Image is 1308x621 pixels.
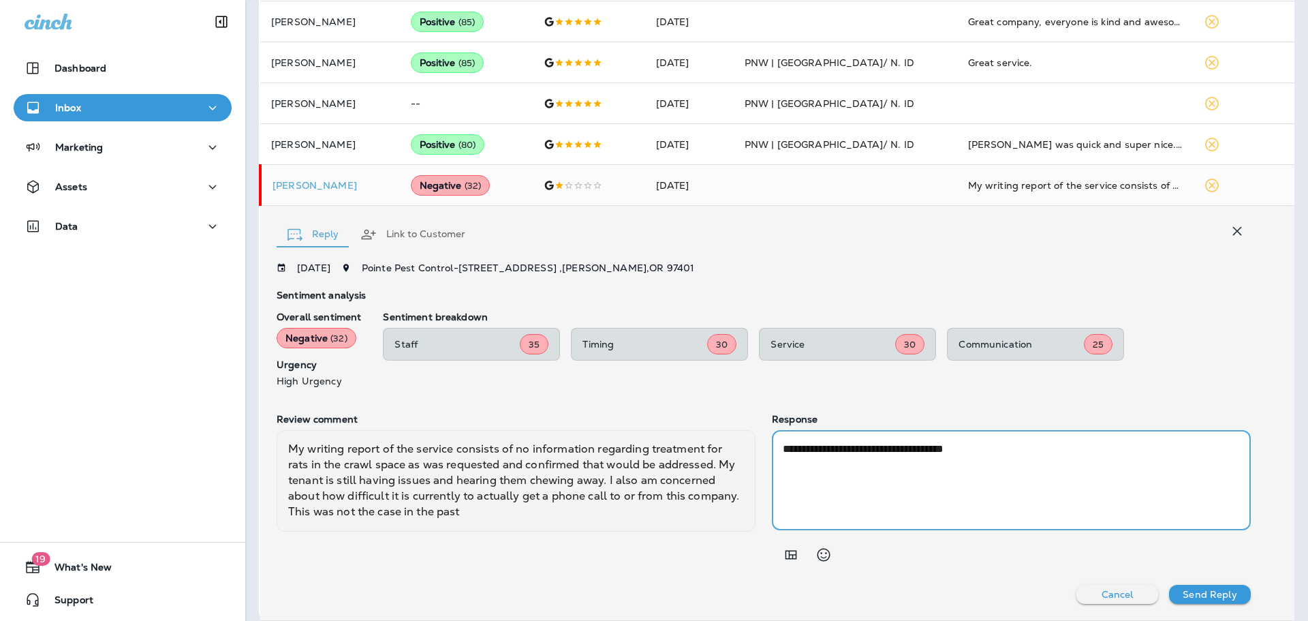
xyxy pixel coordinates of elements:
div: Click to view Customer Drawer [272,180,389,191]
p: [DATE] [297,262,330,273]
div: Great company, everyone is kind and awesome to work with! [968,15,1183,29]
td: [DATE] [645,42,734,83]
button: Dashboard [14,55,232,82]
span: Support [41,594,93,611]
p: Cancel [1102,589,1134,600]
span: ( 80 ) [458,139,476,151]
div: Positive [411,12,484,32]
span: 35 [529,339,540,350]
p: [PERSON_NAME] [271,16,389,27]
p: Dashboard [54,63,106,74]
button: Add in a premade template [777,541,805,569]
p: Staff [394,339,520,350]
span: ( 32 ) [330,333,347,344]
span: 30 [716,339,728,350]
td: -- [400,83,533,124]
span: 25 [1093,339,1104,350]
div: My writing report of the service consists of no information regarding treatment for rats in the c... [277,430,756,531]
button: Support [14,586,232,614]
button: 19What's New [14,554,232,581]
span: 30 [904,339,916,350]
button: Reply [277,210,349,259]
p: [PERSON_NAME] [271,139,389,150]
button: Link to Customer [349,210,476,259]
p: Service [770,339,895,350]
p: Inbox [55,102,81,113]
div: My writing report of the service consists of no information regarding treatment for rats in the c... [968,179,1183,192]
p: Sentiment analysis [277,290,1251,301]
p: Response [772,414,1251,425]
p: Send Reply [1183,589,1236,600]
p: Review comment [277,414,756,425]
div: Negative [411,175,490,196]
div: Lou was quick and super nice. He had great customer care. [968,138,1183,151]
button: Select an emoji [810,541,837,569]
div: Great service. [968,56,1183,70]
p: [PERSON_NAME] [271,57,389,68]
p: Urgency [277,359,361,370]
span: ( 32 ) [465,180,482,192]
span: What's New [41,562,112,578]
span: PNW | [GEOGRAPHIC_DATA]/ N. ID [745,138,914,151]
button: Cancel [1076,585,1158,604]
p: Sentiment breakdown [383,312,1251,322]
td: [DATE] [645,124,734,165]
button: Marketing [14,134,232,161]
p: Overall sentiment [277,312,361,322]
p: [PERSON_NAME] [272,180,389,191]
div: Negative [277,328,356,348]
button: Collapse Sidebar [202,8,240,35]
p: Marketing [55,142,103,153]
td: [DATE] [645,1,734,42]
span: PNW | [GEOGRAPHIC_DATA]/ N. ID [745,57,914,69]
td: [DATE] [645,165,734,206]
p: Communication [959,339,1084,350]
span: Pointe Pest Control - [STREET_ADDRESS] , [PERSON_NAME] , OR 97401 [362,262,694,274]
p: Timing [582,339,707,350]
button: Assets [14,173,232,200]
span: ( 85 ) [458,57,476,69]
span: 19 [31,552,50,566]
button: Send Reply [1169,585,1251,604]
div: Positive [411,52,484,73]
button: Data [14,213,232,240]
p: Data [55,221,78,232]
td: [DATE] [645,83,734,124]
p: [PERSON_NAME] [271,98,389,109]
span: ( 85 ) [458,16,476,28]
button: Inbox [14,94,232,121]
div: Positive [411,134,485,155]
span: PNW | [GEOGRAPHIC_DATA]/ N. ID [745,97,914,110]
p: High Urgency [277,376,361,387]
p: Assets [55,181,87,192]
